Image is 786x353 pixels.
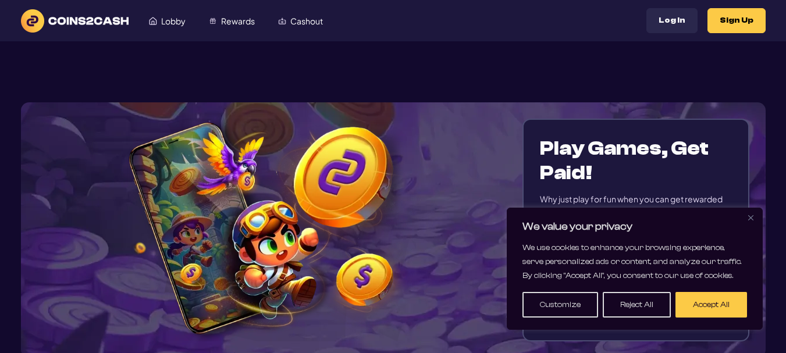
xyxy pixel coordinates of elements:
[675,292,747,318] button: Accept All
[522,292,598,318] button: Customize
[522,220,747,234] p: We value your privacy
[197,10,266,32] a: Rewards
[540,193,731,230] div: Why just play for fun when you can get rewarded for it? Join a growing community of gamers turnin...
[137,10,197,32] a: Lobby
[707,8,766,33] button: Sign Up
[522,241,747,283] p: We use cookies to enhance your browsing experience, serve personalized ads or content, and analyz...
[209,17,217,25] img: Rewards
[603,292,671,318] button: Reject All
[266,10,335,32] a: Cashout
[646,8,698,33] button: Log In
[744,211,757,224] button: Close
[748,215,753,220] img: Close
[278,17,286,25] img: Cashout
[290,17,323,25] span: Cashout
[221,17,255,25] span: Rewards
[21,9,129,33] img: logo text
[149,17,157,25] img: Lobby
[540,136,731,185] h1: Play Games, Get Paid!
[161,17,186,25] span: Lobby
[507,208,763,330] div: We value your privacy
